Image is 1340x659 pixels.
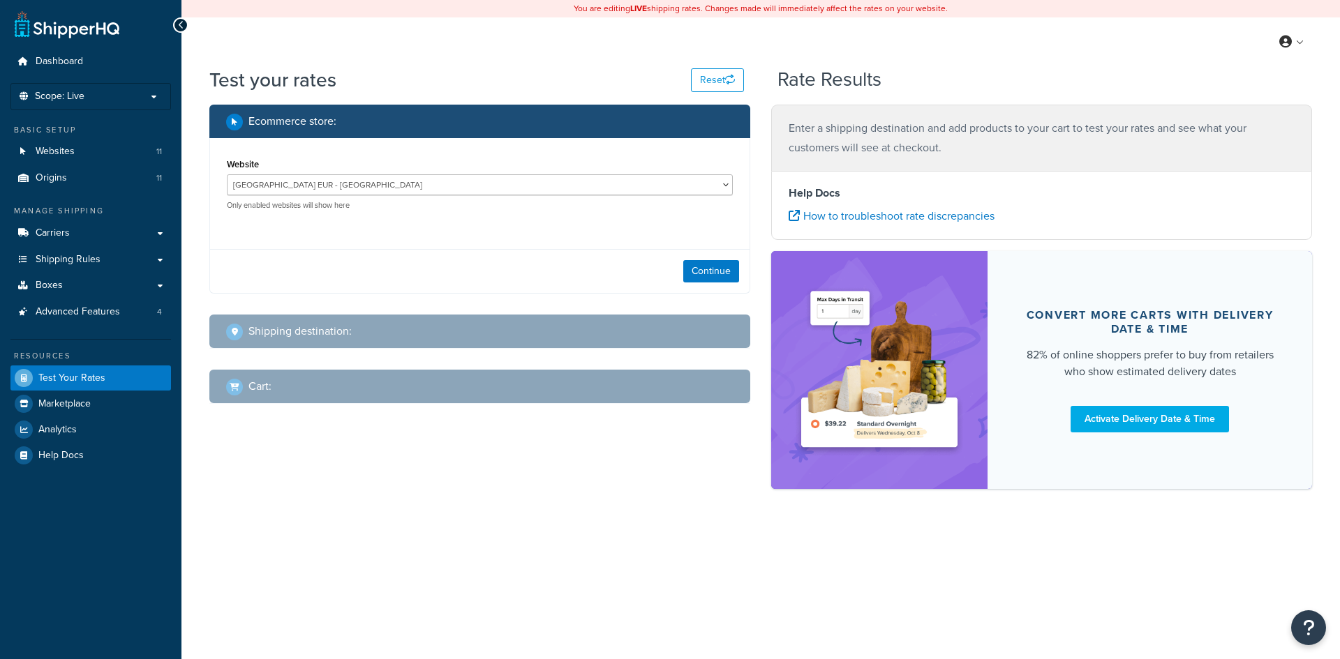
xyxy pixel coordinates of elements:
h2: Ecommerce store : [248,115,336,128]
h4: Help Docs [789,185,1295,202]
div: Resources [10,350,171,362]
div: 82% of online shoppers prefer to buy from retailers who show estimated delivery dates [1021,347,1279,380]
li: Advanced Features [10,299,171,325]
span: 11 [156,146,162,158]
h2: Cart : [248,380,271,393]
h1: Test your rates [209,66,336,93]
p: Only enabled websites will show here [227,200,733,211]
a: Websites11 [10,139,171,165]
a: Help Docs [10,443,171,468]
a: Dashboard [10,49,171,75]
a: How to troubleshoot rate discrepancies [789,208,995,224]
span: Scope: Live [35,91,84,103]
a: Origins11 [10,165,171,191]
span: 11 [156,172,162,184]
div: Manage Shipping [10,205,171,217]
h2: Shipping destination : [248,325,352,338]
span: Marketplace [38,398,91,410]
span: Dashboard [36,56,83,68]
a: Shipping Rules [10,247,171,273]
span: Boxes [36,280,63,291]
a: Test Your Rates [10,365,171,391]
button: Continue [683,260,739,282]
li: Websites [10,139,171,165]
a: Boxes [10,273,171,298]
span: Websites [36,146,75,158]
a: Marketplace [10,391,171,416]
a: Carriers [10,220,171,246]
img: feature-image-ddt-36eae7f7280da8017bfb280eaccd9c446f90b1fe08728e4019434db127062ab4.png [792,272,967,468]
span: Analytics [38,424,77,436]
label: Website [227,159,259,169]
a: Activate Delivery Date & Time [1071,406,1229,432]
div: Basic Setup [10,124,171,136]
div: Convert more carts with delivery date & time [1021,308,1279,336]
h2: Rate Results [777,69,881,91]
a: Analytics [10,417,171,442]
p: Enter a shipping destination and add products to your cart to test your rates and see what your c... [789,119,1295,158]
span: Shipping Rules [36,254,100,266]
button: Open Resource Center [1291,610,1326,645]
li: Origins [10,165,171,191]
span: Carriers [36,227,70,239]
span: Test Your Rates [38,372,105,384]
span: Origins [36,172,67,184]
button: Reset [691,68,744,92]
span: Help Docs [38,450,84,462]
span: Advanced Features [36,306,120,318]
b: LIVE [630,2,647,15]
a: Advanced Features4 [10,299,171,325]
span: 4 [157,306,162,318]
